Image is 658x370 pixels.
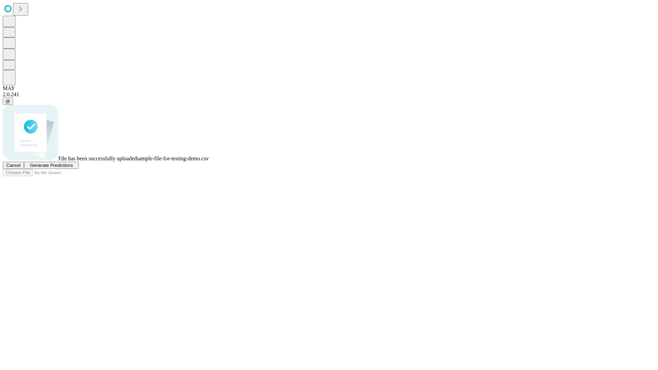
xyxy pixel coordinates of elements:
span: sample-file-for-testing-demo.csv [137,156,209,161]
div: 2.0.241 [3,91,655,98]
span: Generate Predictions [30,163,73,168]
button: @ [3,98,13,105]
button: Cancel [3,162,24,169]
span: Cancel [6,163,21,168]
span: File has been successfully uploaded [58,156,137,161]
span: @ [5,99,10,104]
div: MAY [3,85,655,91]
button: Generate Predictions [24,162,79,169]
